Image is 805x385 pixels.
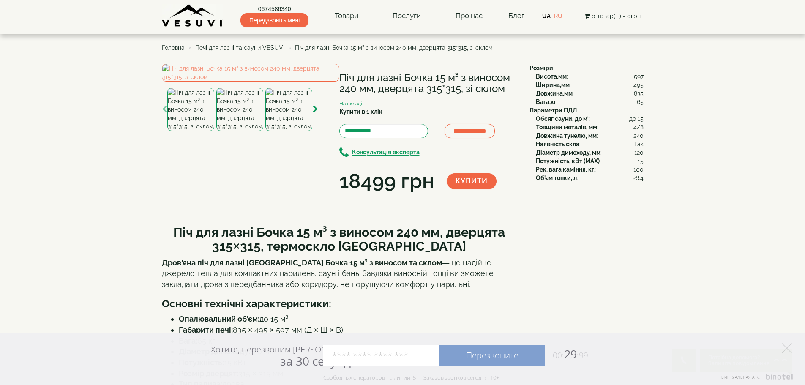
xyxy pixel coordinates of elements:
b: Довжина тунелю, мм [536,132,597,139]
a: Виртуальная АТС [716,374,794,385]
a: Товари [326,6,367,26]
div: : [536,115,644,123]
span: :99 [577,350,588,361]
div: Свободных операторов на линии: 5 Заказов звонков сегодня: 10+ [323,374,499,381]
span: 120 [634,148,644,157]
a: Про нас [447,6,491,26]
div: : [536,123,644,131]
b: Довжина,мм [536,90,573,97]
img: Піч для лазні Бочка 15 м³ з виносом 240 мм, дверцята 315*315, зі склом [162,64,339,82]
span: 835 [634,89,644,98]
div: : [536,165,644,174]
b: Товщини металів, мм [536,124,597,131]
span: 240 [633,131,644,140]
div: : [536,81,644,89]
a: Блог [508,11,524,20]
span: 00: [553,350,564,361]
a: 0674586340 [240,5,308,13]
div: : [536,131,644,140]
div: : [536,174,644,182]
strong: Дров'яна піч для лазні [GEOGRAPHIC_DATA] Бочка 15 м³ з виносом та склом [162,258,442,267]
b: Висота,мм [536,73,567,80]
b: Потужність, кВт (MAX) [536,158,600,164]
span: Так [634,140,644,148]
span: Передзвоніть мені [240,13,308,27]
div: : [536,148,644,157]
div: : [536,140,644,148]
a: Перезвоните [439,345,545,366]
h1: Піч для лазні Бочка 15 м³ з виносом 240 мм, дверцята 315*315, зі склом [339,72,517,95]
span: 0 товар(ів) - 0грн [592,13,641,19]
button: 0 товар(ів) - 0грн [582,11,643,21]
a: RU [554,13,562,19]
b: Основні технічні характеристики: [162,298,331,310]
b: Ширина,мм [536,82,570,88]
button: Купити [447,173,497,189]
b: Наявність скла [536,141,579,147]
div: Хотите, перезвоним [PERSON_NAME] [211,344,356,368]
a: Головна [162,44,185,51]
b: Габарити печі: [179,325,233,334]
img: Піч для лазні Бочка 15 м³ з виносом 240 мм, дверцята 315*315, зі склом [265,88,312,131]
span: 29 [545,346,588,362]
span: 65 [637,98,644,106]
b: Діаметр димоходу, мм [536,149,600,156]
span: 100 [633,165,644,174]
a: UA [542,13,551,19]
p: — це надійне джерело тепла для компактних парилень, саун і бань. Завдяки виносній топці ви зможет... [162,257,517,290]
li: до 15 м³ [179,314,517,325]
b: Об'єм топки, л [536,175,577,181]
img: Піч для лазні Бочка 15 м³ з виносом 240 мм, дверцята 315*315, зі склом [216,88,263,131]
span: 26.4 [633,174,644,182]
a: Послуги [384,6,429,26]
span: до 15 [629,115,644,123]
b: Розміри [529,65,553,71]
span: за 30 секунд? [280,353,356,369]
span: 15 [638,157,644,165]
div: 18499 грн [339,167,434,196]
b: Рек. вага каміння, кг. [536,166,595,173]
small: На складі [339,101,362,106]
span: Виртуальная АТС [721,374,760,380]
a: Печі для лазні та сауни VESUVI [195,44,284,51]
div: : [536,98,644,106]
span: 4/8 [633,123,644,131]
div: : [536,157,644,165]
b: Піч для лазні Бочка 15 м³ з виносом 240 мм, дверцята 315×315, термоскло [GEOGRAPHIC_DATA] [173,225,505,254]
div: : [536,72,644,81]
span: 495 [633,81,644,89]
b: Вага,кг [536,98,557,105]
b: Обсяг сауни, до м³ [536,115,589,122]
span: Піч для лазні Бочка 15 м³ з виносом 240 мм, дверцята 315*315, зі склом [295,44,493,51]
b: Опалювальний об’єм: [179,314,259,323]
img: Завод VESUVI [162,4,223,27]
b: Консультація експерта [352,149,420,156]
span: 597 [634,72,644,81]
label: Купити в 1 клік [339,107,382,116]
img: Піч для лазні Бочка 15 м³ з виносом 240 мм, дверцята 315*315, зі склом [167,88,214,131]
div: : [536,89,644,98]
b: Параметри ПДЛ [529,107,577,114]
li: 835 × 495 × 597 мм (Д × Ш × В) [179,325,517,336]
